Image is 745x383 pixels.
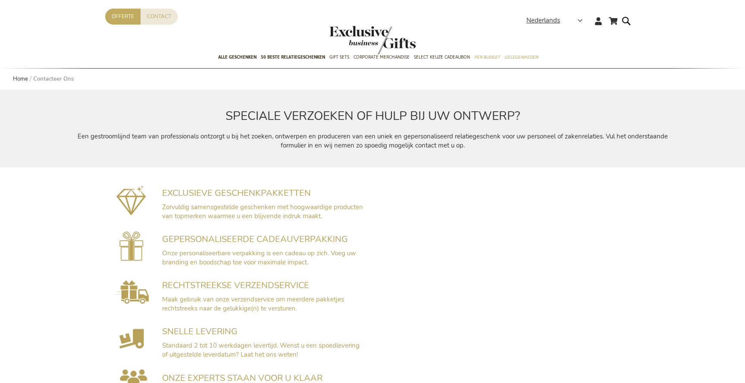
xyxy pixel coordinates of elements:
span: Nederlands [526,16,560,25]
a: Rechtstreekse Verzendservice [114,298,149,306]
a: Per Budget [474,47,500,69]
a: store logo [329,26,372,54]
a: Home [13,75,28,83]
p: Een gestroomlijnd team van professionals ontzorgt u bij het zoeken, ontwerpen en produceren van e... [75,132,670,151]
span: Gelegenheden [504,53,538,62]
span: EXCLUSIEVE GESCHENKPAKKETTEN [162,187,311,199]
a: Alle Geschenken [218,47,257,69]
span: GEPERSONALISEERDE CADEAUVERPAKKING [162,233,348,245]
span: Alle Geschenken [218,53,257,62]
span: 50 beste relatiegeschenken [261,53,325,62]
img: Gepersonaliseerde cadeauverpakking voorzien van uw branding [119,231,144,261]
a: Gelegenheden [504,47,538,69]
a: 50 beste relatiegeschenken [261,47,325,69]
span: Maak gebruik van onze verzendservice om meerdere pakketjes rechtstreeks naar de gelukkige(n) te v... [162,295,344,313]
a: Contact [141,9,178,25]
span: Zorvuldig samensgestelde geschenken met hoogwaardige producten van topmerken waarmee u een blijve... [162,203,363,220]
h2: SPECIALE VERZOEKEN OF HULP BIJ UW ONTWERP? [75,110,670,123]
a: Offerte [105,9,141,25]
span: Standaard 2 tot 10 werkdagen levertijd. Wenst u een spoedlevering of uitgestelde leverdatum? Laat... [162,341,360,359]
a: Select Keuze Cadeaubon [414,47,470,69]
span: Per Budget [474,53,500,62]
img: Rechtstreekse Verzendservice [114,280,149,304]
img: Exclusieve geschenkpakketten mét impact [116,185,146,215]
span: RECHTSTREEKSE VERZENDSERVICE [162,279,309,291]
span: Select Keuze Cadeaubon [414,53,470,62]
strong: Contacteer Ons [33,75,74,83]
span: Onze personaliseerbare verpakking is een cadeau op zich. Voeg uw branding en boodschap toe voor m... [162,249,356,267]
span: SNELLE LEVERING [162,326,238,337]
img: Exclusive Business gifts logo [329,26,416,54]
